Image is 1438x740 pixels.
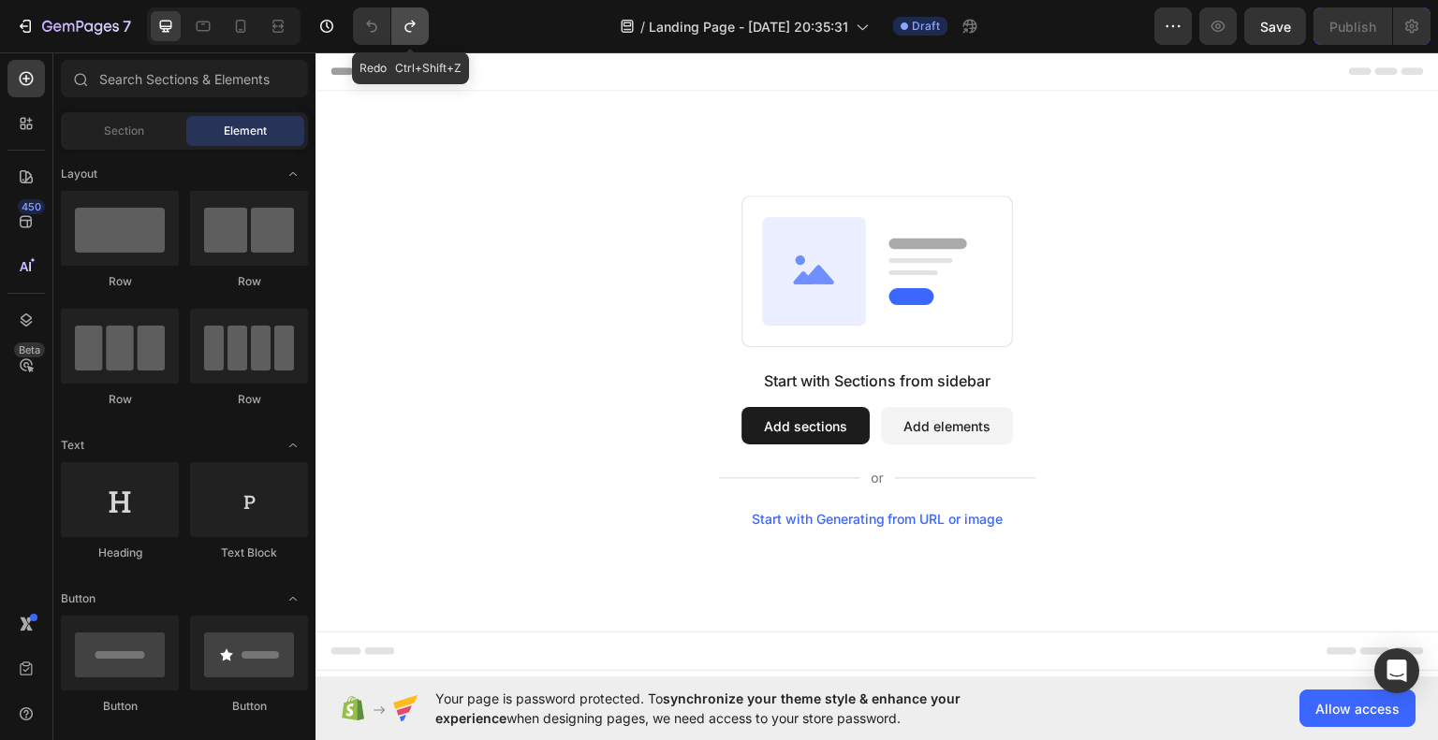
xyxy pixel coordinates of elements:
div: Row [190,391,308,408]
span: Toggle open [278,430,308,460]
div: 450 [18,199,45,214]
button: Publish [1313,7,1392,45]
div: Open Intercom Messenger [1374,648,1419,693]
span: Button [61,590,95,607]
button: Add elements [565,355,697,392]
span: synchronize your theme style & enhance your experience [435,690,961,726]
div: Undo/Redo [353,7,429,45]
input: Search Sections & Elements [61,60,308,97]
button: Add sections [426,355,554,392]
button: Allow access [1299,689,1416,727]
div: Button [190,698,308,715]
span: Your page is password protected. To when designing pages, we need access to your store password. [435,689,1034,728]
div: Row [61,391,179,408]
span: Allow access [1315,699,1400,718]
div: Button [61,698,179,715]
span: Layout [61,166,97,182]
button: 7 [7,7,139,45]
span: Toggle open [278,584,308,614]
span: Draft [912,18,940,35]
span: Section [104,123,144,139]
div: Beta [14,342,45,357]
div: Text Block [190,544,308,561]
span: Toggle open [278,159,308,189]
span: / [640,17,645,36]
div: Publish [1329,17,1376,36]
span: Element [224,123,267,139]
div: Start with Generating from URL or image [436,459,688,474]
div: Heading [61,544,179,561]
span: Text [61,437,84,454]
iframe: Design area [315,52,1438,676]
button: Save [1244,7,1306,45]
span: Landing Page - [DATE] 20:35:31 [649,17,848,36]
p: 7 [123,15,131,37]
span: Save [1260,19,1291,35]
div: Start with Sections from sidebar [448,317,675,340]
div: Row [61,273,179,290]
div: Row [190,273,308,290]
